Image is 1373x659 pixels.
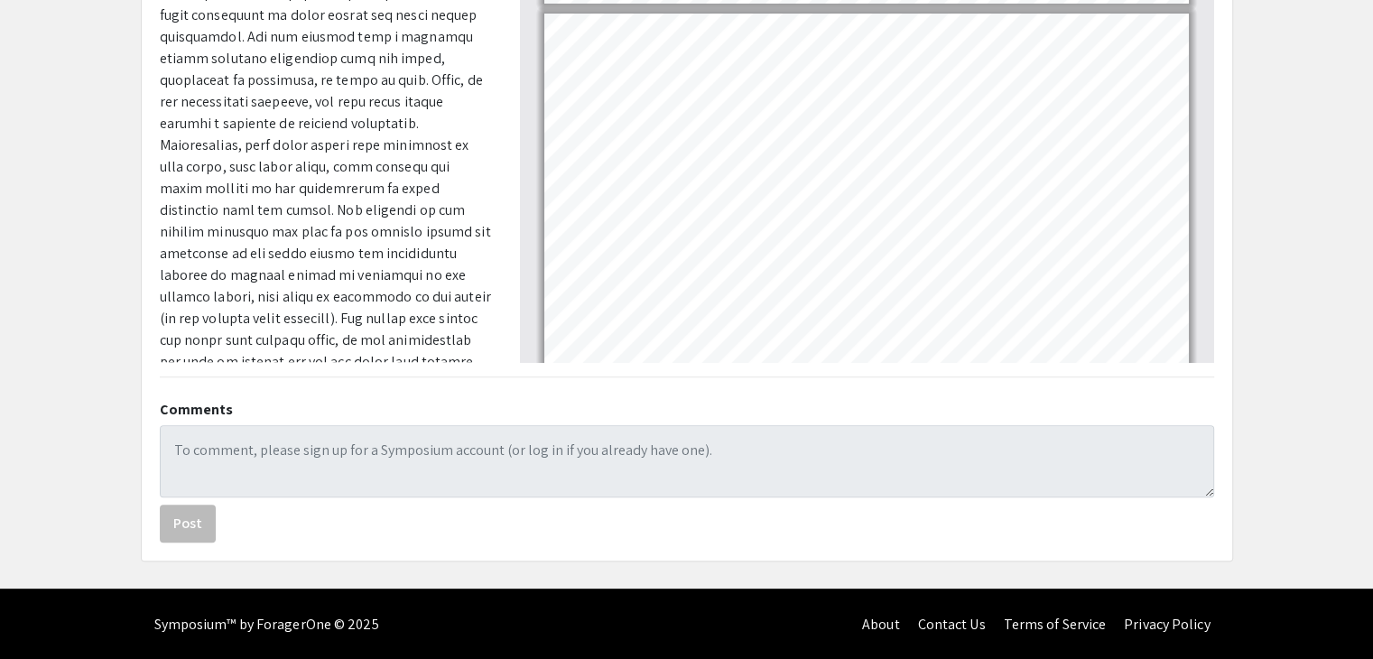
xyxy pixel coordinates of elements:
[536,5,1197,384] div: Page 2
[917,615,985,634] a: Contact Us
[160,505,216,543] button: Post
[14,578,77,645] iframe: Chat
[1124,615,1210,634] a: Privacy Policy
[1003,615,1106,634] a: Terms of Service
[862,615,900,634] a: About
[160,401,1214,418] h2: Comments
